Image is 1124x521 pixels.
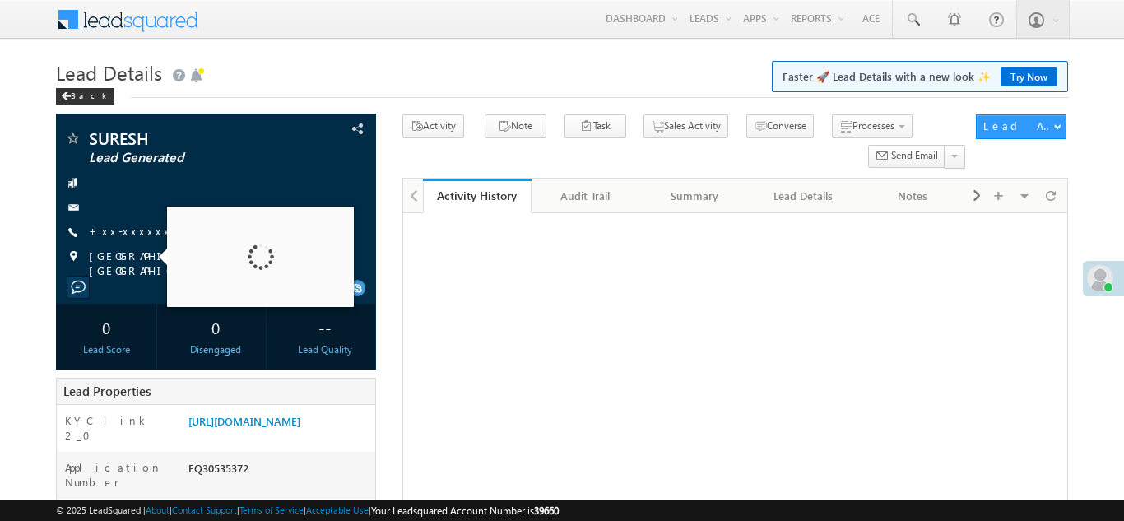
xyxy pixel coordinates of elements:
[60,342,152,357] div: Lead Score
[868,145,945,169] button: Send Email
[871,186,952,206] div: Notes
[534,505,559,517] span: 39660
[60,312,152,342] div: 0
[306,505,369,515] a: Acceptable Use
[976,114,1066,139] button: Lead Actions
[56,88,114,105] div: Back
[643,114,728,138] button: Sales Activity
[89,224,202,238] a: +xx-xxxxxxxx59
[184,460,375,483] div: EQ30535372
[983,119,1053,133] div: Lead Actions
[279,342,371,357] div: Lead Quality
[654,186,735,206] div: Summary
[279,312,371,342] div: --
[763,186,843,206] div: Lead Details
[641,179,750,213] a: Summary
[852,119,894,132] span: Processes
[239,505,304,515] a: Terms of Service
[783,68,1057,85] span: Faster 🚀 Lead Details with a new look ✨
[435,188,519,203] div: Activity History
[56,59,162,86] span: Lead Details
[89,130,286,147] span: SURESH
[146,505,170,515] a: About
[371,505,559,517] span: Your Leadsquared Account Number is
[564,114,626,138] button: Task
[188,414,300,428] a: [URL][DOMAIN_NAME]
[746,114,814,138] button: Converse
[56,87,123,101] a: Back
[402,114,464,138] button: Activity
[63,383,151,399] span: Lead Properties
[89,150,286,166] span: Lead Generated
[858,179,967,213] a: Notes
[170,312,262,342] div: 0
[89,249,346,278] span: [GEOGRAPHIC_DATA], [GEOGRAPHIC_DATA]
[532,179,640,213] a: Audit Trail
[170,342,262,357] div: Disengaged
[750,179,858,213] a: Lead Details
[832,114,913,138] button: Processes
[423,179,532,213] a: Activity History
[1001,67,1057,86] a: Try Now
[56,503,559,519] span: © 2025 LeadSquared | | | | |
[65,413,172,443] label: KYC link 2_0
[545,186,625,206] div: Audit Trail
[891,148,938,163] span: Send Email
[172,505,237,515] a: Contact Support
[65,460,172,490] label: Application Number
[485,114,546,138] button: Note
